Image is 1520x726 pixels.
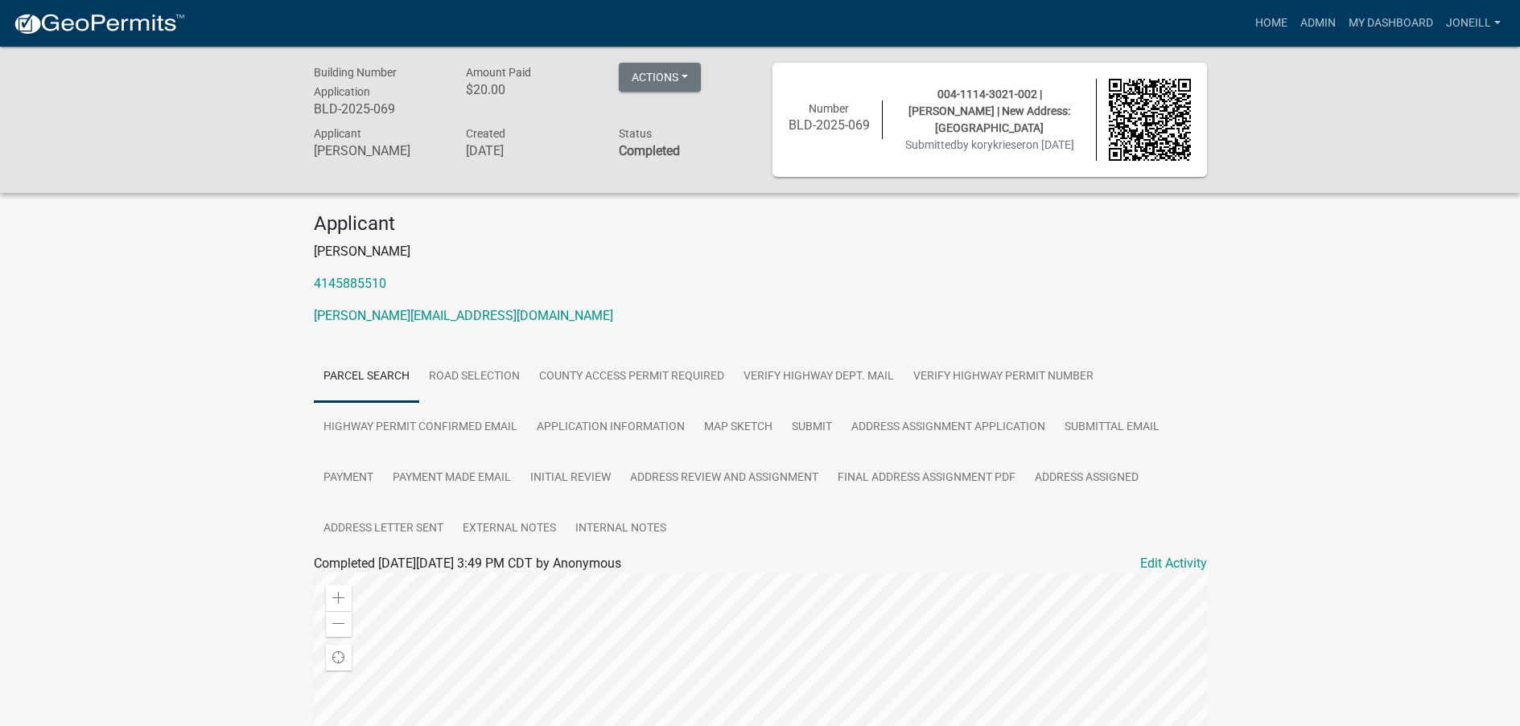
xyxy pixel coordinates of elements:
a: Payment Made Email [383,453,521,504]
a: Admin [1294,8,1342,39]
a: Internal Notes [566,503,676,555]
div: Zoom out [326,611,352,637]
span: 004-1114-3021-002 | [PERSON_NAME] | New Address: [GEOGRAPHIC_DATA] [908,88,1070,134]
a: Home [1249,8,1294,39]
h6: BLD-2025-069 [789,117,871,133]
span: by korykrieser [957,138,1026,151]
span: Submitted on [DATE] [905,138,1074,151]
div: Zoom in [326,585,352,611]
h6: [PERSON_NAME] [314,143,443,158]
span: Amount Paid [466,66,531,79]
a: Road Selection [419,351,529,403]
a: Payment [314,453,383,504]
div: Find my location [326,645,352,671]
img: QR code [1109,79,1191,161]
span: Status [619,127,652,140]
a: My Dashboard [1342,8,1440,39]
a: Submit [782,402,842,453]
a: Address Assignment Application [842,402,1055,453]
a: Edit Activity [1140,554,1207,573]
a: Submittal Email [1055,402,1169,453]
h6: [DATE] [466,143,595,158]
a: joneill [1440,8,1507,39]
a: [PERSON_NAME][EMAIL_ADDRESS][DOMAIN_NAME] [314,308,613,323]
p: [PERSON_NAME] [314,242,1207,261]
h6: $20.00 [466,82,595,97]
h6: BLD-2025-069 [314,101,443,117]
h4: Applicant [314,212,1207,236]
a: Verify Highway Permit Number [904,351,1103,403]
span: Completed [DATE][DATE] 3:49 PM CDT by Anonymous [314,556,621,571]
button: Actions [619,63,701,92]
a: County Access Permit Required [529,351,734,403]
a: Address Assigned [1025,453,1148,504]
a: Highway Permit Confirmed Email [314,402,527,453]
a: Initial Review [521,453,620,504]
a: Address Letter Sent [314,503,453,555]
a: Final Address Assignment PDF [828,453,1025,504]
strong: Completed [619,143,680,158]
a: External Notes [453,503,566,555]
span: Created [466,127,505,140]
a: 4145885510 [314,276,386,291]
a: Parcel Search [314,351,419,403]
span: Applicant [314,127,361,140]
a: Application Information [527,402,694,453]
a: Map Sketch [694,402,782,453]
span: Building Number Application [314,66,397,98]
a: Verify Highway Dept. mail [734,351,904,403]
a: Address Review and Assignment [620,453,828,504]
span: Number [809,102,849,115]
